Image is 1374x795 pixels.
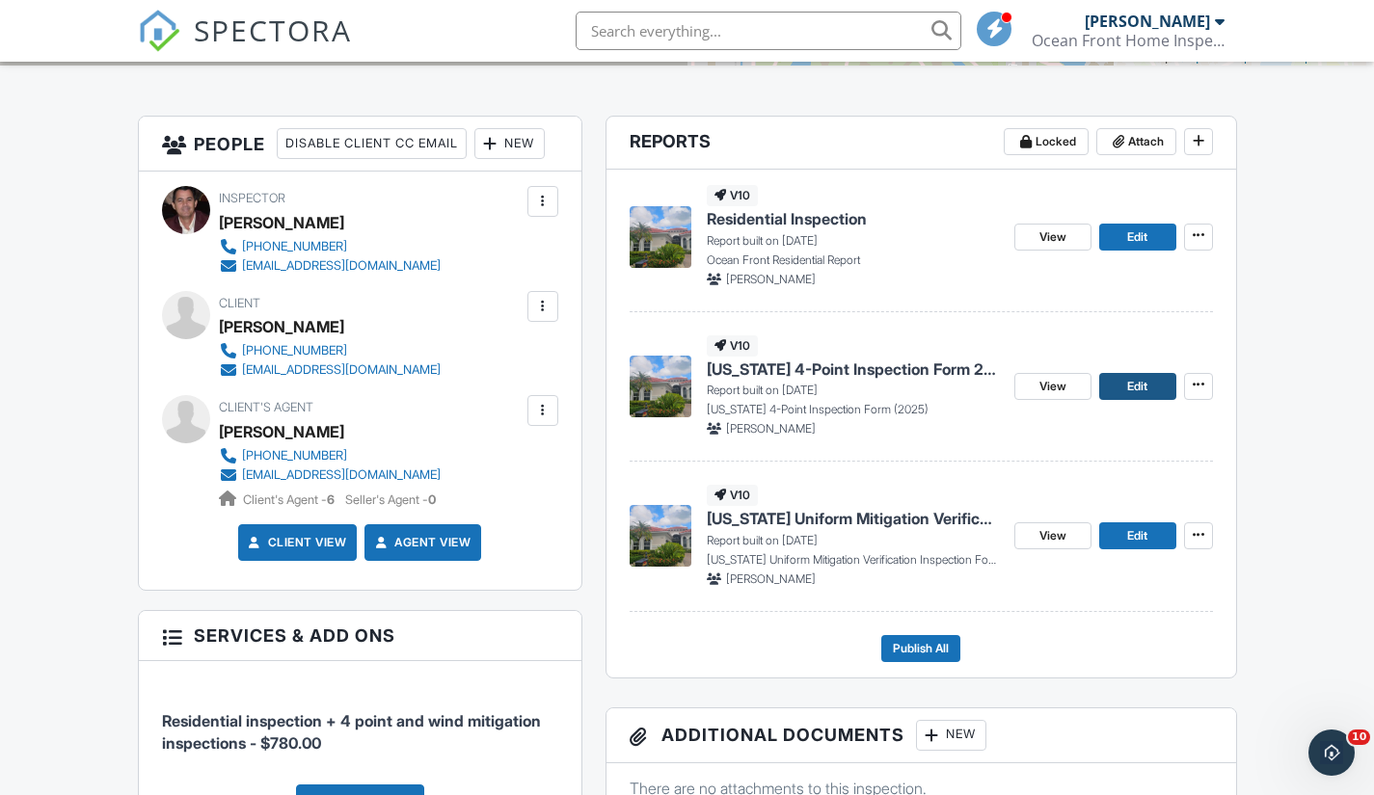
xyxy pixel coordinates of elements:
div: New [916,720,986,751]
div: Ocean Front Home Inspection LLC [1032,31,1225,50]
a: Agent View [371,533,471,552]
div: Disable Client CC Email [277,128,467,159]
a: © OpenStreetMap contributors [1226,52,1369,64]
a: Leaflet [1118,52,1162,64]
div: [PERSON_NAME] [219,312,344,341]
span: Client's Agent [219,400,313,414]
span: Seller's Agent - [345,492,436,507]
a: [PERSON_NAME] [219,417,344,446]
span: 10 [1348,729,1370,745]
h3: Additional Documents [606,708,1236,763]
a: Client View [245,533,347,552]
input: Search everything... [576,12,961,50]
a: © MapTiler [1171,52,1223,64]
div: [PERSON_NAME] [219,208,344,237]
div: [PHONE_NUMBER] [242,343,347,358]
div: [EMAIL_ADDRESS][DOMAIN_NAME] [242,467,441,483]
a: SPECTORA [138,26,352,66]
div: New [474,128,545,159]
span: SPECTORA [194,10,352,50]
div: [PERSON_NAME] [1085,12,1210,31]
iframe: Intercom live chat [1308,729,1355,776]
div: [EMAIL_ADDRESS][DOMAIN_NAME] [242,362,441,378]
a: [EMAIL_ADDRESS][DOMAIN_NAME] [219,465,441,485]
a: [PHONE_NUMBER] [219,446,441,465]
a: [EMAIL_ADDRESS][DOMAIN_NAME] [219,360,441,380]
a: [PHONE_NUMBER] [219,237,441,256]
a: [PHONE_NUMBER] [219,341,441,360]
span: Inspector [219,191,285,205]
a: [EMAIL_ADDRESS][DOMAIN_NAME] [219,256,441,276]
span: Client's Agent - [243,492,337,507]
h3: Services & Add ons [139,611,581,661]
span: | [1165,52,1168,64]
div: [PHONE_NUMBER] [242,239,347,254]
div: [PHONE_NUMBER] [242,448,347,464]
li: Manual fee: Residential inspection + 4 point and wind mitigation inspections [162,676,558,769]
strong: 0 [428,492,436,507]
h3: People [139,117,581,172]
div: [EMAIL_ADDRESS][DOMAIN_NAME] [242,258,441,274]
strong: 6 [327,492,335,507]
img: The Best Home Inspection Software - Spectora [138,10,180,52]
span: Client [219,296,260,310]
span: Residential inspection + 4 point and wind mitigation inspections - $780.00 [162,711,541,752]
